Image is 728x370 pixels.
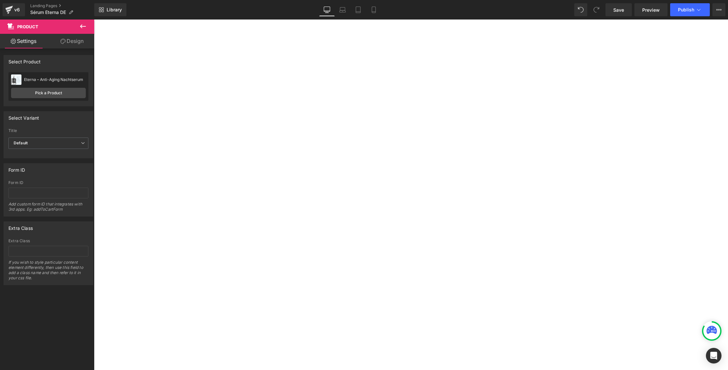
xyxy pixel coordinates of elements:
span: Sérum Eterna DE [30,10,66,15]
a: New Library [94,3,126,16]
div: v6 [13,6,21,14]
img: pImage [11,74,21,85]
a: Desktop [319,3,335,16]
div: Add custom form ID that integrates with 3rd apps. Eg: addToCartForm [8,202,88,216]
div: Open Intercom Messenger [706,348,721,363]
b: Default [14,140,28,145]
a: Laptop [335,3,350,16]
button: More [712,3,725,16]
span: Library [107,7,122,13]
a: v6 [3,3,25,16]
button: Publish [670,3,710,16]
a: Design [48,34,96,48]
div: Select Variant [8,112,39,121]
button: Redo [590,3,603,16]
span: Preview [642,7,660,13]
div: Select Product [8,55,41,64]
div: Form ID [8,164,25,173]
div: Eterna – Anti-Aging Nachtserum [24,77,86,82]
div: If you wish to style particular content element differently, then use this field to add a class n... [8,260,88,285]
div: Extra Class [8,222,33,231]
a: Landing Pages [30,3,94,8]
label: Title [8,128,88,135]
a: Tablet [350,3,366,16]
a: Pick a Product [11,88,86,98]
span: Publish [678,7,694,12]
span: Product [17,24,38,29]
a: Preview [634,3,668,16]
div: Extra Class [8,239,88,243]
div: Form ID [8,180,88,185]
a: Mobile [366,3,382,16]
button: Undo [574,3,587,16]
span: Save [613,7,624,13]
